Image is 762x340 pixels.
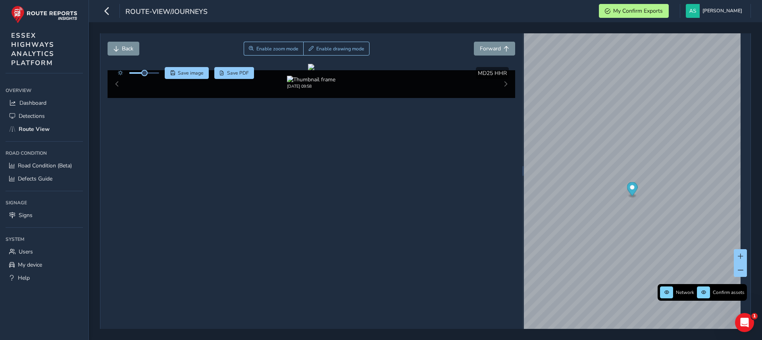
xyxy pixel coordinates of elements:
[303,42,369,56] button: Draw
[316,46,364,52] span: Enable drawing mode
[244,42,304,56] button: Zoom
[480,45,501,52] span: Forward
[19,248,33,255] span: Users
[751,313,758,319] span: 1
[478,69,507,77] span: MD25 HHR
[19,211,33,219] span: Signs
[613,7,663,15] span: My Confirm Exports
[287,76,335,83] img: Thumbnail frame
[11,6,77,23] img: rr logo
[19,112,45,120] span: Detections
[686,4,745,18] button: [PERSON_NAME]
[6,271,83,284] a: Help
[18,162,72,169] span: Road Condition (Beta)
[6,123,83,136] a: Route View
[108,42,139,56] button: Back
[19,99,46,107] span: Dashboard
[256,46,298,52] span: Enable zoom mode
[713,289,745,296] span: Confirm assets
[6,258,83,271] a: My device
[686,4,700,18] img: diamond-layout
[6,159,83,172] a: Road Condition (Beta)
[599,4,669,18] button: My Confirm Exports
[122,45,133,52] span: Back
[6,197,83,209] div: Signage
[11,31,54,67] span: ESSEX HIGHWAYS ANALYTICS PLATFORM
[6,96,83,109] a: Dashboard
[18,175,52,182] span: Defects Guide
[6,109,83,123] a: Detections
[165,67,209,79] button: Save
[6,233,83,245] div: System
[214,67,254,79] button: PDF
[6,209,83,222] a: Signs
[178,70,204,76] span: Save image
[627,182,637,198] div: Map marker
[18,274,30,282] span: Help
[19,125,50,133] span: Route View
[6,245,83,258] a: Users
[676,289,694,296] span: Network
[125,7,208,18] span: route-view/journeys
[18,261,42,269] span: My device
[227,70,249,76] span: Save PDF
[6,85,83,96] div: Overview
[6,172,83,185] a: Defects Guide
[702,4,742,18] span: [PERSON_NAME]
[287,83,335,89] div: [DATE] 09:58
[735,313,754,332] iframe: Intercom live chat
[474,42,515,56] button: Forward
[6,147,83,159] div: Road Condition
